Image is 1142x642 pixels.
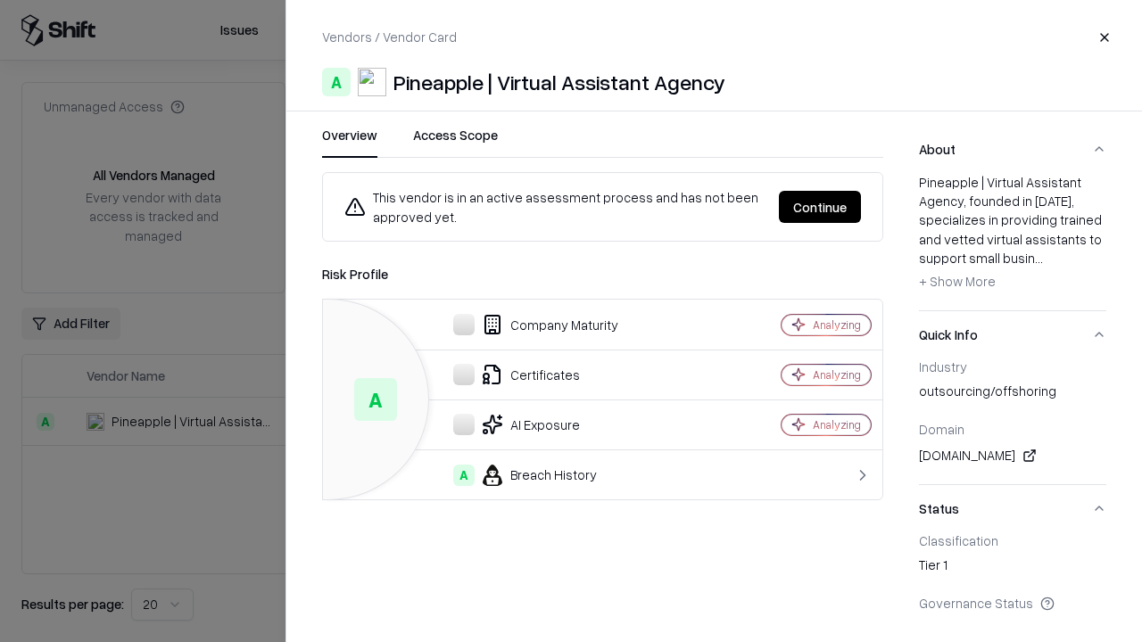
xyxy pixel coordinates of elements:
div: Company Maturity [337,314,719,335]
div: AI Exposure [337,414,719,435]
div: This vendor is in an active assessment process and has not been approved yet. [344,187,765,226]
div: Governance Status [919,595,1106,611]
div: Analyzing [813,417,861,432]
div: Analyzing [813,367,861,383]
div: Tier 1 [919,556,1106,580]
div: Industry [919,358,1106,374]
div: Pineapple | Virtual Assistant Agency, founded in [DATE], specializes in providing trained and vet... [919,173,1106,296]
div: Pineapple | Virtual Assistant Agency [393,68,725,96]
button: + Show More [919,267,996,296]
button: About [919,126,1106,173]
div: Risk Profile [322,263,883,284]
span: ... [1035,250,1043,266]
button: Access Scope [413,126,498,158]
img: Pineapple | Virtual Assistant Agency [358,68,386,96]
div: A [453,465,475,486]
div: Analyzing [813,317,861,333]
div: [DOMAIN_NAME] [919,445,1106,466]
p: Vendors / Vendor Card [322,28,457,46]
div: Certificates [337,364,719,385]
div: About [919,173,1106,310]
span: + Show More [919,273,996,289]
div: Classification [919,532,1106,548]
div: Breach History [337,465,719,486]
div: A [322,68,351,96]
div: outsourcing/offshoring [919,382,1106,407]
button: Status [919,485,1106,532]
div: Domain [919,421,1106,437]
button: Quick Info [919,311,1106,358]
div: A [354,378,397,421]
button: Continue [779,191,861,223]
button: Overview [322,126,377,158]
div: Quick Info [919,358,1106,484]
